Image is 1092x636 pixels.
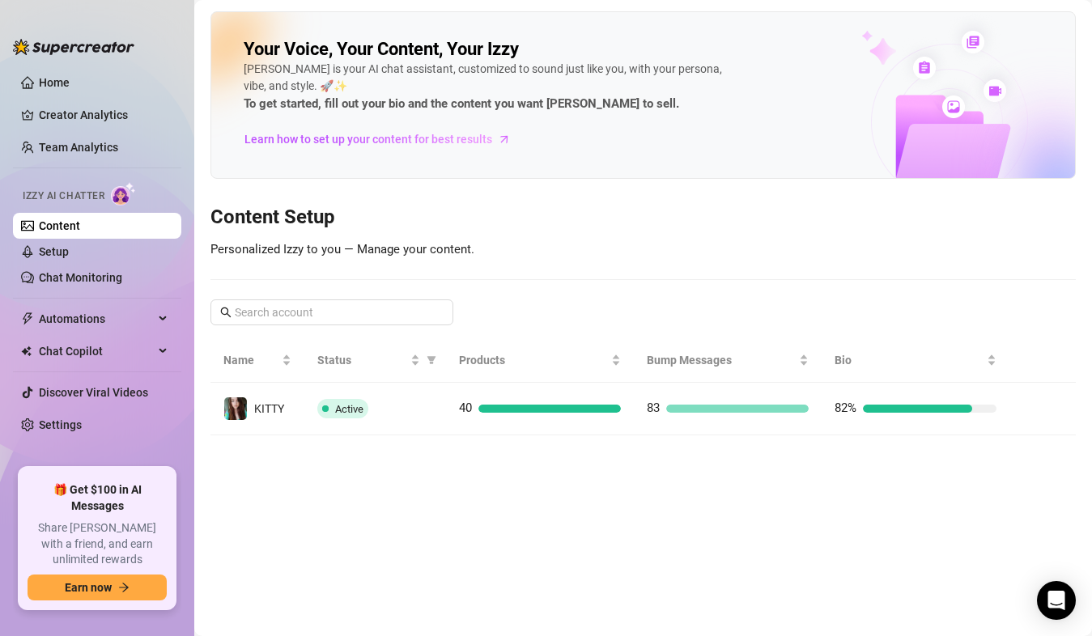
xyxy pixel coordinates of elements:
[824,13,1075,178] img: ai-chatter-content-library-cLFOSyPT.png
[23,189,104,204] span: Izzy AI Chatter
[28,575,167,600] button: Earn nowarrow-right
[634,338,822,383] th: Bump Messages
[423,348,440,372] span: filter
[21,312,34,325] span: thunderbolt
[28,520,167,568] span: Share [PERSON_NAME] with a friend, and earn unlimited rewards
[39,386,148,399] a: Discover Viral Videos
[220,307,232,318] span: search
[111,182,136,206] img: AI Chatter
[304,338,446,383] th: Status
[459,351,608,369] span: Products
[835,401,856,415] span: 82%
[210,242,474,257] span: Personalized Izzy to you — Manage your content.
[39,271,122,284] a: Chat Monitoring
[427,355,436,365] span: filter
[244,130,492,148] span: Learn how to set up your content for best results
[39,102,168,128] a: Creator Analytics
[39,245,69,258] a: Setup
[647,401,660,415] span: 83
[446,338,634,383] th: Products
[118,582,130,593] span: arrow-right
[224,397,247,420] img: KITTY
[39,76,70,89] a: Home
[13,39,134,55] img: logo-BBDzfeDw.svg
[39,219,80,232] a: Content
[244,126,523,152] a: Learn how to set up your content for best results
[1037,581,1076,620] div: Open Intercom Messenger
[335,403,363,415] span: Active
[244,61,729,114] div: [PERSON_NAME] is your AI chat assistant, customized to sound just like you, with your persona, vi...
[210,338,304,383] th: Name
[647,351,796,369] span: Bump Messages
[244,38,519,61] h2: Your Voice, Your Content, Your Izzy
[39,141,118,154] a: Team Analytics
[235,303,431,321] input: Search account
[39,306,154,332] span: Automations
[254,402,284,415] span: KITTY
[496,131,512,147] span: arrow-right
[28,482,167,514] span: 🎁 Get $100 in AI Messages
[65,581,112,594] span: Earn now
[39,418,82,431] a: Settings
[39,338,154,364] span: Chat Copilot
[210,205,1076,231] h3: Content Setup
[459,401,472,415] span: 40
[317,351,407,369] span: Status
[21,346,32,357] img: Chat Copilot
[223,351,278,369] span: Name
[244,96,679,111] strong: To get started, fill out your bio and the content you want [PERSON_NAME] to sell.
[835,351,984,369] span: Bio
[822,338,1009,383] th: Bio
